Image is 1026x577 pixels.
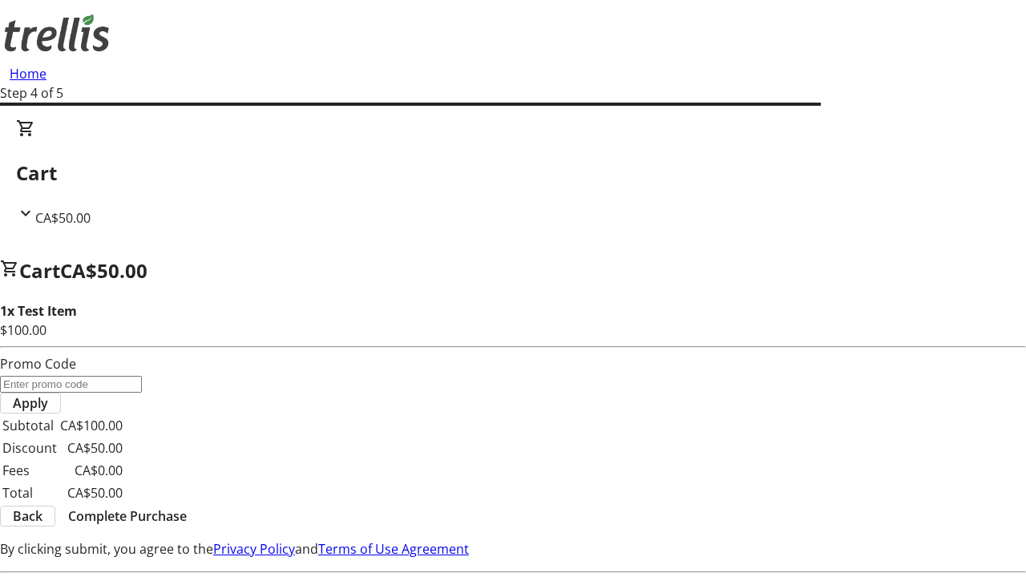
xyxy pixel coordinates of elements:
[13,506,42,526] span: Back
[59,415,123,436] td: CA$100.00
[2,482,58,503] td: Total
[213,540,295,558] a: Privacy Policy
[318,540,469,558] a: Terms of Use Agreement
[13,393,48,413] span: Apply
[68,506,187,526] span: Complete Purchase
[19,257,60,284] span: Cart
[16,119,1010,228] div: CartCA$50.00
[2,438,58,458] td: Discount
[60,257,147,284] span: CA$50.00
[59,460,123,481] td: CA$0.00
[55,506,200,526] button: Complete Purchase
[16,159,1010,188] h2: Cart
[35,209,91,227] span: CA$50.00
[59,438,123,458] td: CA$50.00
[2,460,58,481] td: Fees
[59,482,123,503] td: CA$50.00
[2,415,58,436] td: Subtotal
